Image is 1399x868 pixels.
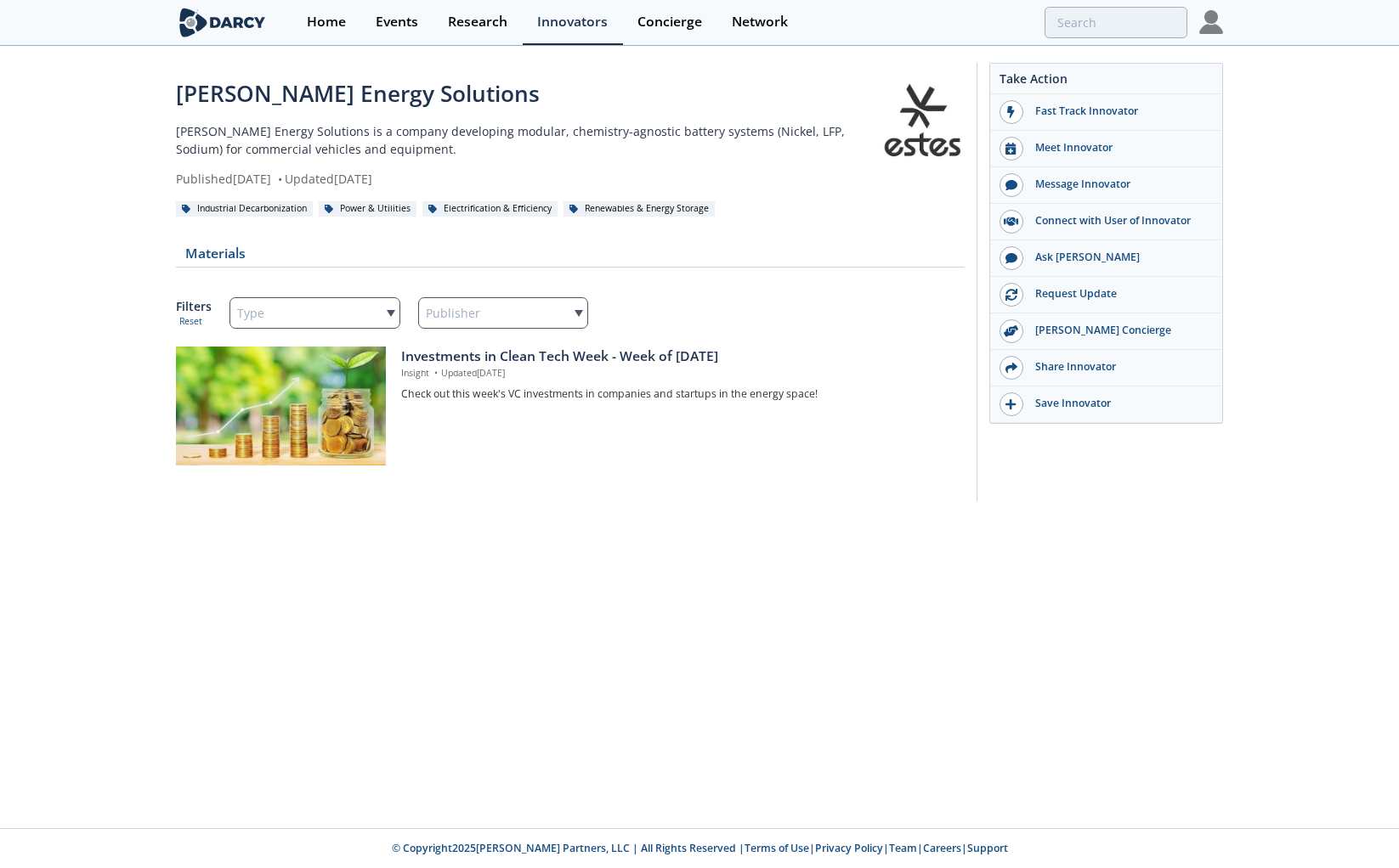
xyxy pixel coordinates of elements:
[1199,10,1223,34] img: Profile
[637,15,702,29] div: Concierge
[176,170,880,188] div: Published [DATE] Updated [DATE]
[1023,396,1214,411] div: Save Innovator
[401,367,953,380] p: Insight Updated [DATE]
[275,171,285,187] span: •
[889,841,917,855] a: Team
[179,315,202,329] button: Reset
[1023,323,1214,338] div: [PERSON_NAME] Concierge
[1023,140,1214,155] div: Meet Innovator
[1023,250,1214,265] div: Ask [PERSON_NAME]
[1023,213,1214,228] div: Connect with User of Innovator
[1023,286,1214,302] div: Request Update
[422,201,558,217] div: Electrification & Efficiency
[537,15,608,29] div: Innovators
[176,297,212,315] p: Filters
[990,386,1222,423] button: Save Innovator
[967,841,1008,855] a: Support
[564,201,715,217] div: Renewables & Energy Storage
[745,841,809,855] a: Terms of Use
[990,70,1222,94] div: Take Action
[376,15,418,29] div: Events
[732,15,788,29] div: Network
[418,297,589,329] div: Publisher
[176,8,269,37] img: logo-wide.svg
[176,122,880,158] p: [PERSON_NAME] Energy Solutions is a company developing modular, chemistry-agnostic battery system...
[176,347,965,465] a: Investments in Clean Tech Week - Week of 2025/08/01 preview Investments in Clean Tech Week - Week...
[448,15,507,29] div: Research
[71,841,1328,856] p: © Copyright 2025 [PERSON_NAME] Partners, LLC | All Rights Reserved | | | | |
[237,302,264,325] span: Type
[1045,7,1187,38] input: Advanced Search
[176,201,313,217] div: Industrial Decarbonization
[176,77,880,110] div: [PERSON_NAME] Energy Solutions
[1023,359,1214,375] div: Share Innovator
[1328,800,1382,851] iframe: chat widget
[426,302,480,325] span: Publisher
[229,297,400,329] div: Type
[432,367,441,379] span: •
[176,247,254,268] a: Materials
[307,15,346,29] div: Home
[401,386,953,402] p: Check out this week's VC investments in companies and startups in the energy space!
[1023,177,1214,192] div: Message Innovator
[319,201,416,217] div: Power & Utilities
[1023,104,1214,119] div: Fast Track Innovator
[923,841,961,855] a: Careers
[401,347,953,367] div: Investments in Clean Tech Week - Week of [DATE]
[815,841,883,855] a: Privacy Policy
